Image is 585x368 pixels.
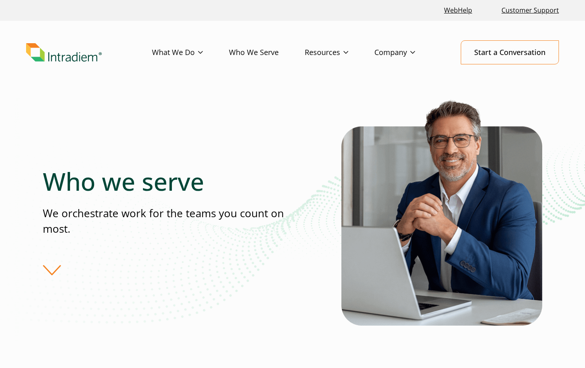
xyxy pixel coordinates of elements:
[229,41,305,64] a: Who We Serve
[26,43,102,62] img: Intradiem
[43,206,291,236] p: We orchestrate work for the teams you count on most.
[461,40,559,64] a: Start a Conversation
[43,167,291,196] h1: Who we serve
[498,2,562,19] a: Customer Support
[374,41,441,64] a: Company
[341,97,542,326] img: Who Intradiem Serves
[26,43,152,62] a: Link to homepage of Intradiem
[441,2,475,19] a: Link opens in a new window
[152,41,229,64] a: What We Do
[305,41,374,64] a: Resources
